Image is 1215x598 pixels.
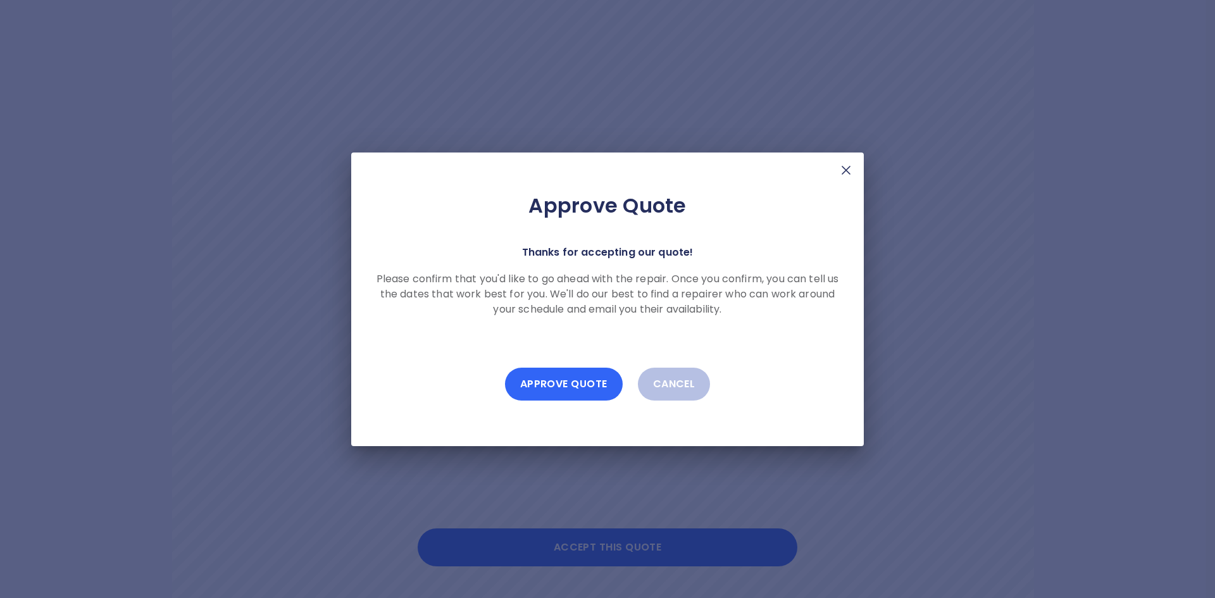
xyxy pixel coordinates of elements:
[522,244,694,261] p: Thanks for accepting our quote!
[838,163,854,178] img: X Mark
[638,368,711,401] button: Cancel
[505,368,623,401] button: Approve Quote
[371,193,844,218] h2: Approve Quote
[371,271,844,317] p: Please confirm that you'd like to go ahead with the repair. Once you confirm, you can tell us the...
